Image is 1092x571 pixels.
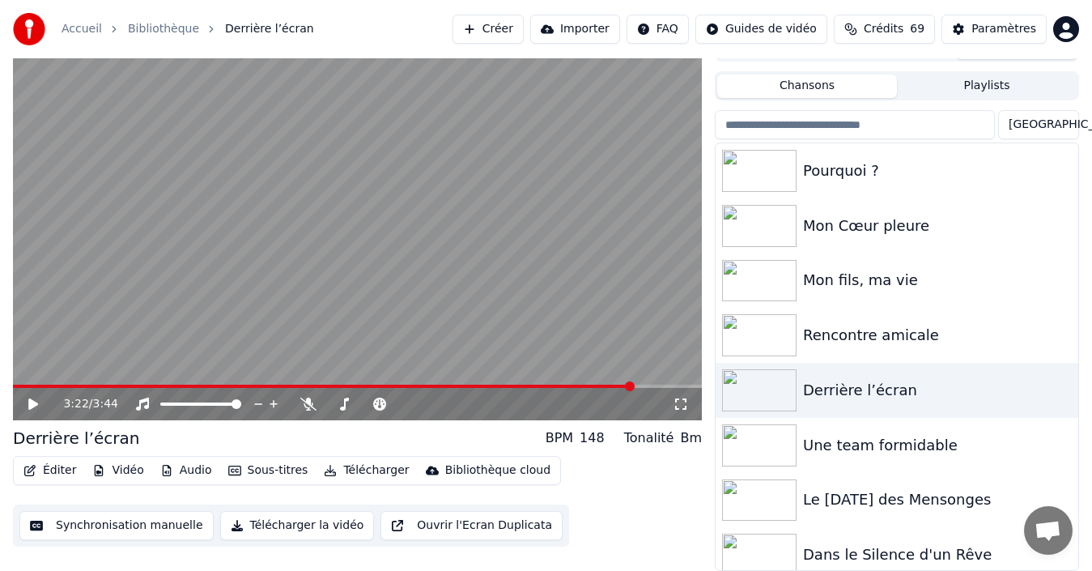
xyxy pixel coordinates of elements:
[803,324,1072,347] div: Rencontre amicale
[128,21,199,37] a: Bibliothèque
[580,428,605,448] div: 148
[803,269,1072,292] div: Mon fils, ma vie
[222,459,315,482] button: Sous-titres
[13,13,45,45] img: youka
[1024,506,1073,555] div: Ouvrir le chat
[803,434,1072,457] div: Une team formidable
[19,511,214,540] button: Synchronisation manuelle
[897,75,1077,98] button: Playlists
[971,21,1036,37] div: Paramètres
[63,396,88,412] span: 3:22
[695,15,827,44] button: Guides de vidéo
[624,428,674,448] div: Tonalité
[62,21,314,37] nav: breadcrumb
[864,21,903,37] span: Crédits
[627,15,689,44] button: FAQ
[803,379,1072,402] div: Derrière l’écran
[63,396,102,412] div: /
[680,428,702,448] div: Bm
[530,15,620,44] button: Importer
[225,21,314,37] span: Derrière l’écran
[13,427,139,450] div: Derrière l’écran
[154,459,219,482] button: Audio
[453,15,524,44] button: Créer
[803,543,1072,566] div: Dans le Silence d'un Rêve
[17,459,83,482] button: Éditer
[834,15,935,44] button: Crédits69
[910,21,924,37] span: 69
[717,75,897,98] button: Chansons
[86,459,150,482] button: Vidéo
[62,21,102,37] a: Accueil
[803,160,1072,182] div: Pourquoi ?
[445,462,550,479] div: Bibliothèque cloud
[803,215,1072,237] div: Mon Cœur pleure
[546,428,573,448] div: BPM
[220,511,375,540] button: Télécharger la vidéo
[941,15,1047,44] button: Paramètres
[93,396,118,412] span: 3:44
[803,488,1072,511] div: Le [DATE] des Mensonges
[380,511,563,540] button: Ouvrir l'Ecran Duplicata
[317,459,415,482] button: Télécharger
